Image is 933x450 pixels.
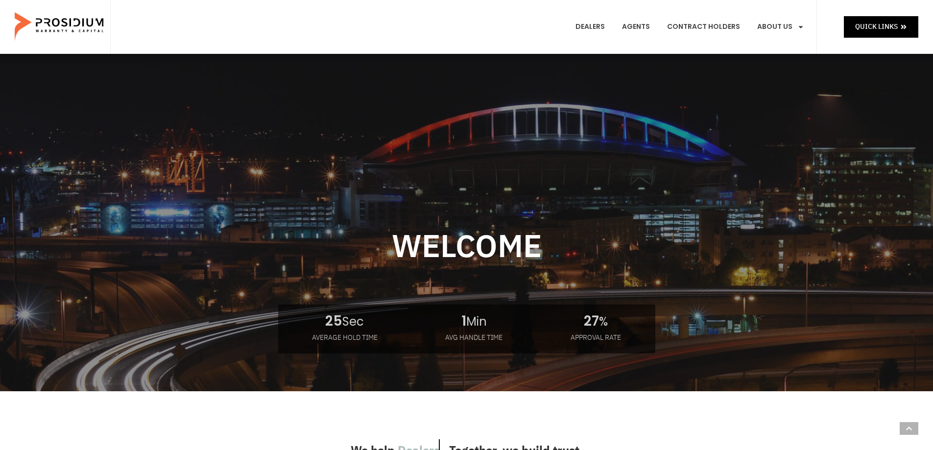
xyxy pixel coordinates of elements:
[660,9,747,45] a: Contract Holders
[750,9,812,45] a: About Us
[855,21,898,33] span: Quick Links
[568,9,612,45] a: Dealers
[568,9,812,45] nav: Menu
[844,16,918,37] a: Quick Links
[615,9,657,45] a: Agents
